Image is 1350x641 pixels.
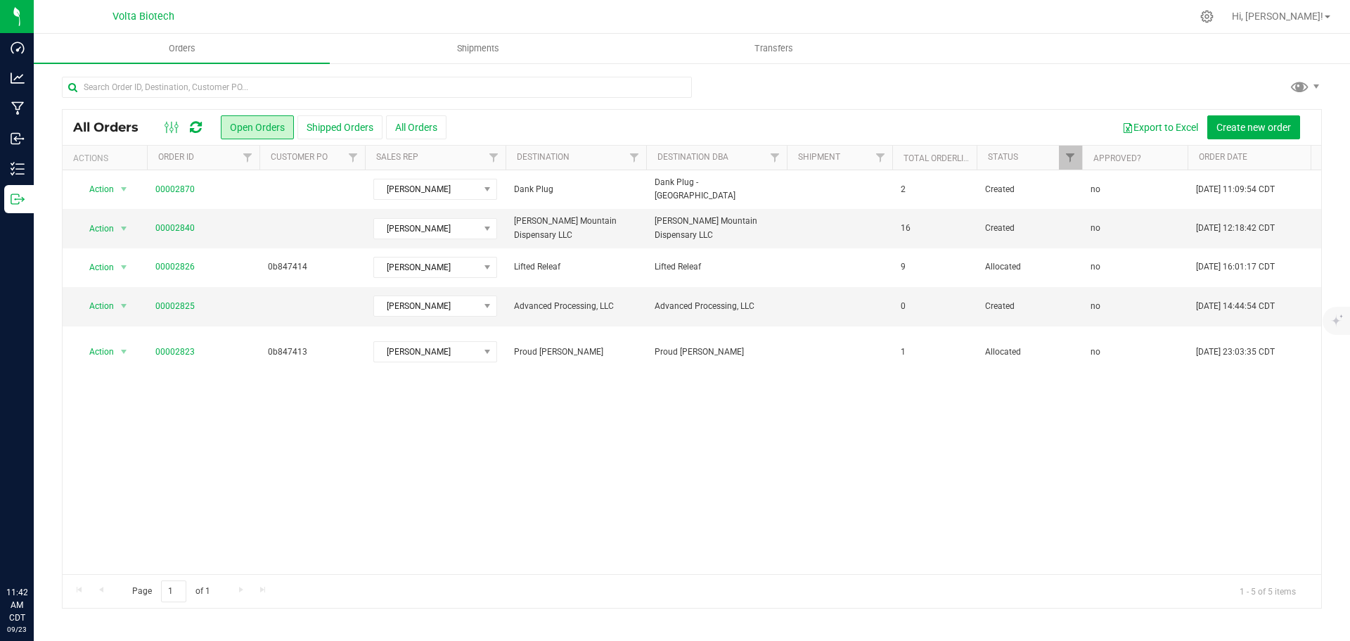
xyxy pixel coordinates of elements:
span: 0 [901,300,906,313]
span: Allocated [985,260,1074,274]
a: 00002870 [155,183,195,196]
span: Allocated [985,345,1074,359]
span: Transfers [735,42,812,55]
span: Dank Plug - [GEOGRAPHIC_DATA] [655,176,778,203]
span: [PERSON_NAME] Mountain Dispensary LLC [655,215,778,241]
span: Action [77,342,115,362]
inline-svg: Inventory [11,162,25,176]
a: Filter [869,146,892,170]
span: Created [985,183,1074,196]
a: Transfers [626,34,922,63]
span: Page of 1 [120,580,221,602]
span: Proud [PERSON_NAME] [514,345,638,359]
a: Filter [482,146,506,170]
span: [PERSON_NAME] [374,179,479,199]
a: Order ID [158,152,194,162]
a: Filter [342,146,365,170]
button: Export to Excel [1113,115,1207,139]
span: [DATE] 11:09:54 CDT [1196,183,1275,196]
a: Orders [34,34,330,63]
inline-svg: Dashboard [11,41,25,55]
span: 9 [901,260,906,274]
span: Action [77,296,115,316]
span: no [1091,300,1100,313]
inline-svg: Outbound [11,192,25,206]
button: Shipped Orders [297,115,382,139]
span: 1 [901,345,906,359]
a: Filter [764,146,787,170]
a: 00002840 [155,222,195,235]
span: 1 - 5 of 5 items [1228,580,1307,602]
span: select [115,296,133,316]
span: select [115,179,133,199]
span: 2 [901,183,906,196]
input: Search Order ID, Destination, Customer PO... [62,77,692,98]
span: Volta Biotech [112,11,174,23]
span: Shipments [438,42,518,55]
span: [PERSON_NAME] [374,219,479,239]
span: [DATE] 14:44:54 CDT [1196,300,1275,313]
a: Customer PO [271,152,328,162]
span: no [1091,260,1100,274]
inline-svg: Analytics [11,71,25,85]
span: no [1091,183,1100,196]
iframe: Resource center [14,528,56,571]
a: 00002826 [155,260,195,274]
a: Shipment [798,152,840,162]
button: Open Orders [221,115,294,139]
a: Destination [517,152,570,162]
span: [PERSON_NAME] [374,342,479,362]
span: [PERSON_NAME] [374,258,479,277]
span: Orders [150,42,214,55]
span: Lifted Releaf [514,260,638,274]
span: [PERSON_NAME] [374,296,479,316]
span: Hi, [PERSON_NAME]! [1232,11,1323,22]
button: Create new order [1207,115,1300,139]
span: 16 [901,222,911,235]
a: Approved? [1093,153,1141,163]
a: Total Orderlines [904,153,979,163]
span: Action [77,219,115,239]
span: Action [77,179,115,199]
span: Created [985,222,1074,235]
a: Destination DBA [657,152,728,162]
a: Status [988,152,1018,162]
span: Advanced Processing, LLC [655,300,778,313]
span: [PERSON_NAME] Mountain Dispensary LLC [514,215,638,241]
p: 09/23 [6,624,27,635]
span: no [1091,222,1100,235]
span: Lifted Releaf [655,260,778,274]
div: Manage settings [1198,10,1216,23]
a: 00002823 [155,345,195,359]
span: Proud [PERSON_NAME] [655,345,778,359]
span: [DATE] 12:18:42 CDT [1196,222,1275,235]
a: Filter [236,146,259,170]
span: Action [77,258,115,277]
span: [DATE] 16:01:17 CDT [1196,260,1275,274]
a: Filter [1059,146,1082,170]
a: Filter [1305,146,1328,170]
p: 11:42 AM CDT [6,586,27,624]
span: [DATE] 23:03:35 CDT [1196,345,1275,359]
inline-svg: Inbound [11,132,25,146]
span: Dank Plug [514,183,638,196]
a: Order Date [1199,152,1247,162]
div: Actions [73,153,141,163]
a: Filter [623,146,646,170]
button: All Orders [386,115,446,139]
a: 00002825 [155,300,195,313]
span: Created [985,300,1074,313]
span: Create new order [1216,122,1291,133]
span: no [1091,345,1100,359]
span: Advanced Processing, LLC [514,300,638,313]
span: 0b847413 [268,345,356,359]
span: select [115,258,133,277]
input: 1 [161,580,186,602]
span: 0b847414 [268,260,356,274]
span: select [115,219,133,239]
a: Sales Rep [376,152,418,162]
span: All Orders [73,120,153,135]
a: Shipments [330,34,626,63]
span: select [115,342,133,362]
inline-svg: Manufacturing [11,101,25,115]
